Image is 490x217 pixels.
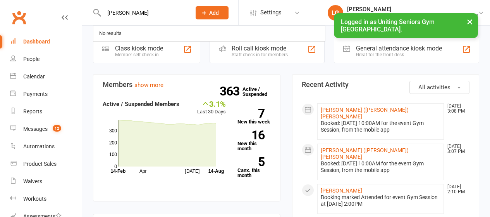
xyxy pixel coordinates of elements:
div: Staff check-in for members [232,52,288,57]
span: Add [209,10,219,16]
div: Last 30 Days [197,99,226,116]
a: 7New this week [237,109,271,124]
div: Booking marked Attended for event Gym Session at [DATE] 2:00PM [321,194,441,207]
time: [DATE] 3:08 PM [444,104,469,114]
a: 16New this month [237,130,271,151]
div: Booked: [DATE] 10:00AM for the event Gym Session, from the mobile app [321,120,441,133]
span: Logged in as Uniting Seniors Gym [GEOGRAPHIC_DATA]. [341,18,435,33]
a: Messages 12 [10,120,82,138]
a: show more [134,82,163,89]
a: Product Sales [10,155,82,173]
div: Messages [23,126,48,132]
div: General attendance kiosk mode [356,45,442,52]
div: Class kiosk mode [115,45,163,52]
a: Waivers [10,173,82,190]
span: All activities [418,84,450,91]
strong: 363 [220,85,242,97]
strong: Active / Suspended Members [103,101,179,108]
a: 363Active / Suspended [242,81,277,102]
div: 3.1% [197,99,226,108]
div: [PERSON_NAME] [347,6,478,13]
a: Clubworx [9,8,29,27]
div: Uniting Seniors [PERSON_NAME][GEOGRAPHIC_DATA] [347,13,478,20]
span: 12 [53,125,61,132]
div: Roll call kiosk mode [232,45,288,52]
time: [DATE] 3:07 PM [444,144,469,154]
a: 5Canx. this month [237,157,271,178]
strong: 7 [237,108,265,119]
span: Settings [260,4,282,21]
div: Member self check-in [115,52,163,57]
div: Great for the front desk [356,52,442,57]
strong: 5 [237,156,265,168]
div: Workouts [23,196,46,202]
div: Reports [23,108,42,115]
div: LG [328,5,343,21]
a: [PERSON_NAME] [321,187,362,194]
time: [DATE] 2:10 PM [444,184,469,194]
a: Dashboard [10,33,82,50]
button: All activities [409,81,469,94]
h3: Recent Activity [302,81,470,89]
div: Calendar [23,73,45,80]
div: Payments [23,91,48,97]
button: Add [196,6,229,19]
a: Payments [10,85,82,103]
strong: 16 [237,129,265,141]
div: Automations [23,143,55,149]
div: Waivers [23,178,42,184]
a: People [10,50,82,68]
input: Search... [101,7,186,18]
a: Workouts [10,190,82,208]
div: Product Sales [23,161,57,167]
div: Booked: [DATE] 10:00AM for the event Gym Session, from the mobile app [321,160,441,174]
div: Dashboard [23,38,50,45]
button: × [463,13,477,30]
a: Reports [10,103,82,120]
h3: Members [103,81,271,89]
a: Automations [10,138,82,155]
a: [PERSON_NAME] ([PERSON_NAME]) [PERSON_NAME] [321,147,409,160]
a: Calendar [10,68,82,85]
a: [PERSON_NAME] ([PERSON_NAME]) [PERSON_NAME] [321,107,409,120]
div: People [23,56,40,62]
